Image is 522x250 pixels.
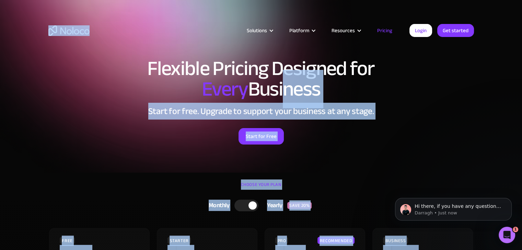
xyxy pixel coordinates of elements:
[369,26,401,35] a: Pricing
[499,227,515,243] iframe: Intercom live chat
[281,26,323,35] div: Platform
[258,200,287,211] div: Yearly
[247,26,267,35] div: Solutions
[513,227,518,232] span: 1
[48,106,474,116] h2: Start for free. Upgrade to support your business at any stage.
[287,202,312,209] div: SAVE 20%
[437,24,474,37] a: Get started
[48,25,90,36] a: home
[48,179,474,197] div: CHOOSE YOUR PLAN
[323,26,369,35] div: Resources
[167,237,190,244] div: STARTER
[409,24,432,37] a: Login
[275,237,288,244] div: PRO
[383,237,408,244] div: BUSINESS
[289,26,309,35] div: Platform
[60,237,75,244] div: FREE
[238,26,281,35] div: Solutions
[317,237,354,244] div: RECOMMENDED
[202,70,248,108] span: Every
[385,184,522,232] iframe: Intercom notifications message
[48,58,474,99] h1: Flexible Pricing Designed for Business
[332,26,355,35] div: Resources
[200,200,235,211] div: Monthly
[239,128,284,145] a: Start for Free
